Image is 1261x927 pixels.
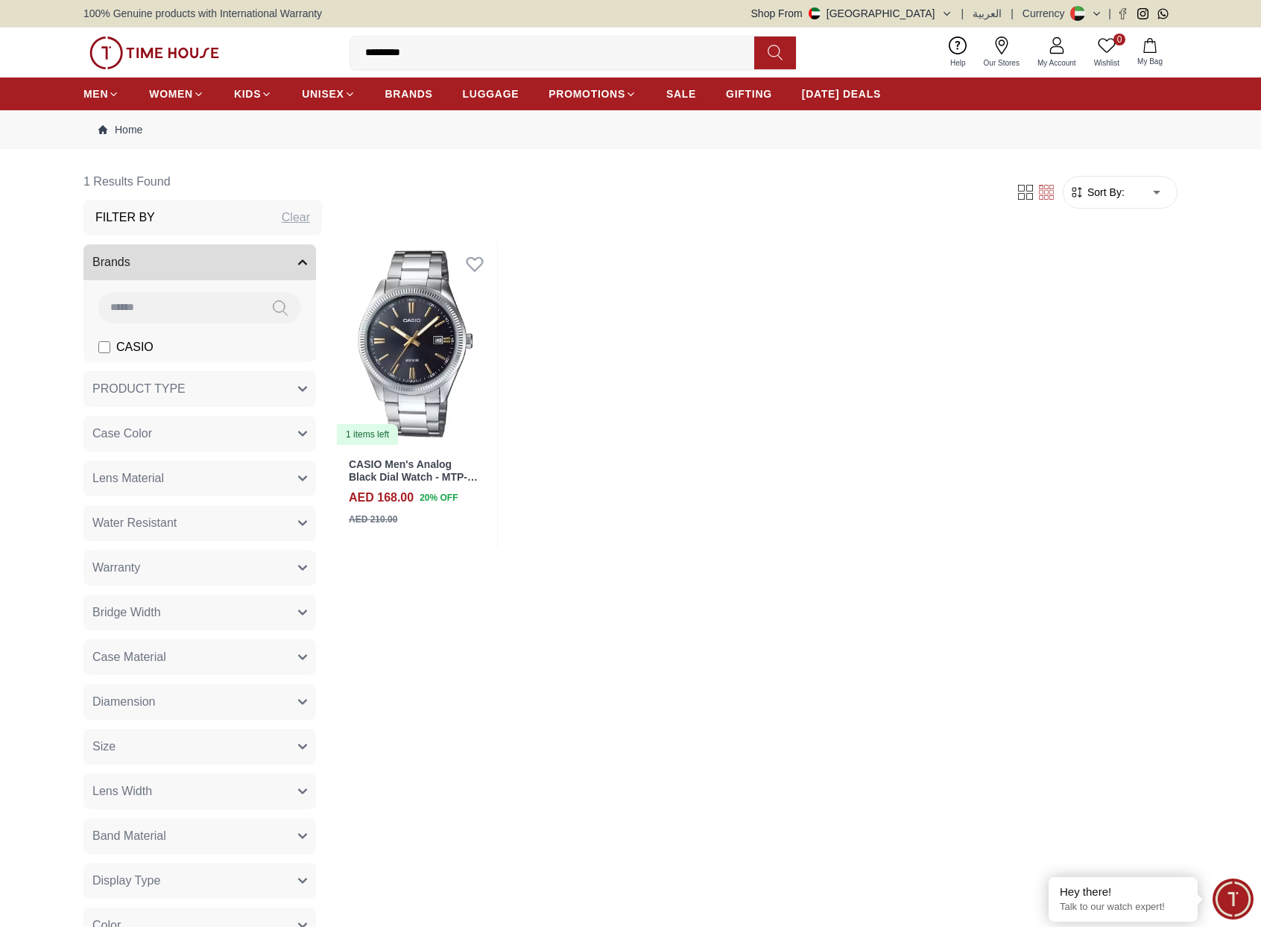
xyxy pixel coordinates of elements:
div: Hey there! [1060,885,1186,899]
span: Case Color [92,425,152,443]
span: Lens Width [92,782,152,800]
span: Sort By: [1084,185,1125,200]
span: Size [92,738,116,756]
span: Water Resistant [92,514,177,532]
img: ... [89,37,219,69]
button: Display Type [83,863,316,899]
button: Warranty [83,550,316,586]
a: CASIO Men's Analog Black Dial Watch - MTP-1302D-1A21 items left [334,241,497,446]
span: Display Type [92,872,160,890]
span: Bridge Width [92,604,161,621]
button: Sort By: [1069,185,1125,200]
div: AED 210.00 [349,513,397,526]
span: 0 [1113,34,1125,45]
span: Lens Material [92,469,164,487]
p: Talk to our watch expert! [1060,901,1186,914]
span: Diamension [92,693,155,711]
a: Facebook [1117,8,1128,19]
span: UNISEX [302,86,344,101]
div: Clear [282,209,310,227]
a: Our Stores [975,34,1028,72]
button: Water Resistant [83,505,316,541]
a: GIFTING [726,80,772,107]
a: WOMEN [149,80,204,107]
a: PROMOTIONS [549,80,636,107]
span: PROMOTIONS [549,86,625,101]
img: CASIO Men's Analog Black Dial Watch - MTP-1302D-1A2 [334,241,497,446]
span: [DATE] DEALS [802,86,881,101]
a: CASIO Men's Analog Black Dial Watch - MTP-1302D-1A2 [349,458,478,496]
span: LUGGAGE [463,86,519,101]
a: [DATE] DEALS [802,80,881,107]
h3: Filter By [95,209,155,227]
span: KIDS [234,86,261,101]
h6: 1 Results Found [83,164,322,200]
div: Currency [1023,6,1071,21]
button: My Bag [1128,35,1172,70]
span: My Account [1031,57,1082,69]
a: Whatsapp [1157,8,1169,19]
span: | [961,6,964,21]
span: SALE [666,86,696,101]
button: Lens Material [83,461,316,496]
span: GIFTING [726,86,772,101]
span: Wishlist [1088,57,1125,69]
button: Diamension [83,684,316,720]
a: MEN [83,80,119,107]
span: BRANDS [385,86,433,101]
button: Case Color [83,416,316,452]
span: PRODUCT TYPE [92,380,186,398]
input: CASIO [98,341,110,353]
span: | [1011,6,1014,21]
a: UNISEX [302,80,355,107]
span: Warranty [92,559,140,577]
span: Brands [92,253,130,271]
button: العربية [973,6,1002,21]
span: MEN [83,86,108,101]
button: PRODUCT TYPE [83,371,316,407]
span: 20 % OFF [420,491,458,504]
div: 1 items left [337,424,398,445]
h4: AED 168.00 [349,489,414,507]
a: KIDS [234,80,272,107]
button: Size [83,729,316,765]
a: Home [98,122,142,137]
button: Case Material [83,639,316,675]
span: | [1108,6,1111,21]
a: BRANDS [385,80,433,107]
a: Instagram [1137,8,1148,19]
img: United Arab Emirates [809,7,821,19]
span: My Bag [1131,56,1169,67]
span: Case Material [92,648,166,666]
a: SALE [666,80,696,107]
div: Chat Widget [1213,879,1254,920]
button: Shop From[GEOGRAPHIC_DATA] [751,6,952,21]
span: Band Material [92,827,166,845]
span: 100% Genuine products with International Warranty [83,6,322,21]
span: Our Stores [978,57,1025,69]
button: Bridge Width [83,595,316,630]
a: Help [941,34,975,72]
span: Help [944,57,972,69]
button: Band Material [83,818,316,854]
button: Lens Width [83,773,316,809]
a: 0Wishlist [1085,34,1128,72]
a: LUGGAGE [463,80,519,107]
nav: Breadcrumb [83,110,1178,149]
button: Brands [83,244,316,280]
span: WOMEN [149,86,193,101]
span: CASIO [116,338,154,356]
